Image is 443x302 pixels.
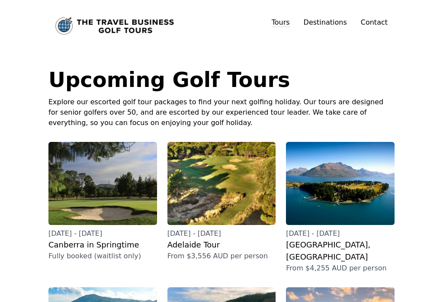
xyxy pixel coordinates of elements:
h3: Adelaide Tour [167,239,276,251]
p: [DATE] - [DATE] [286,228,395,239]
a: [DATE] - [DATE]Canberra in SpringtimeFully booked (waitlist only) [48,142,157,261]
h3: Canberra in Springtime [48,239,157,251]
a: Destinations [304,18,347,26]
p: [DATE] - [DATE] [48,228,157,239]
a: Tours [272,18,290,27]
p: [DATE] - [DATE] [167,228,276,239]
p: Fully booked (waitlist only) [48,251,157,261]
h1: Upcoming Golf Tours [48,69,395,90]
a: Link to home page [55,17,174,35]
a: [DATE] - [DATE][GEOGRAPHIC_DATA], [GEOGRAPHIC_DATA]From $4,255 AUD per person [286,142,395,273]
p: From $3,556 AUD per person [167,251,276,261]
p: Explore our escorted golf tour packages to find your next golfing holiday. Our tours are designed... [48,97,395,128]
img: The Travel Business Golf Tours logo [55,17,174,35]
h3: [GEOGRAPHIC_DATA], [GEOGRAPHIC_DATA] [286,239,395,263]
a: [DATE] - [DATE]Adelaide TourFrom $3,556 AUD per person [167,142,276,261]
p: From $4,255 AUD per person [286,263,395,273]
a: Contact [361,17,388,28]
